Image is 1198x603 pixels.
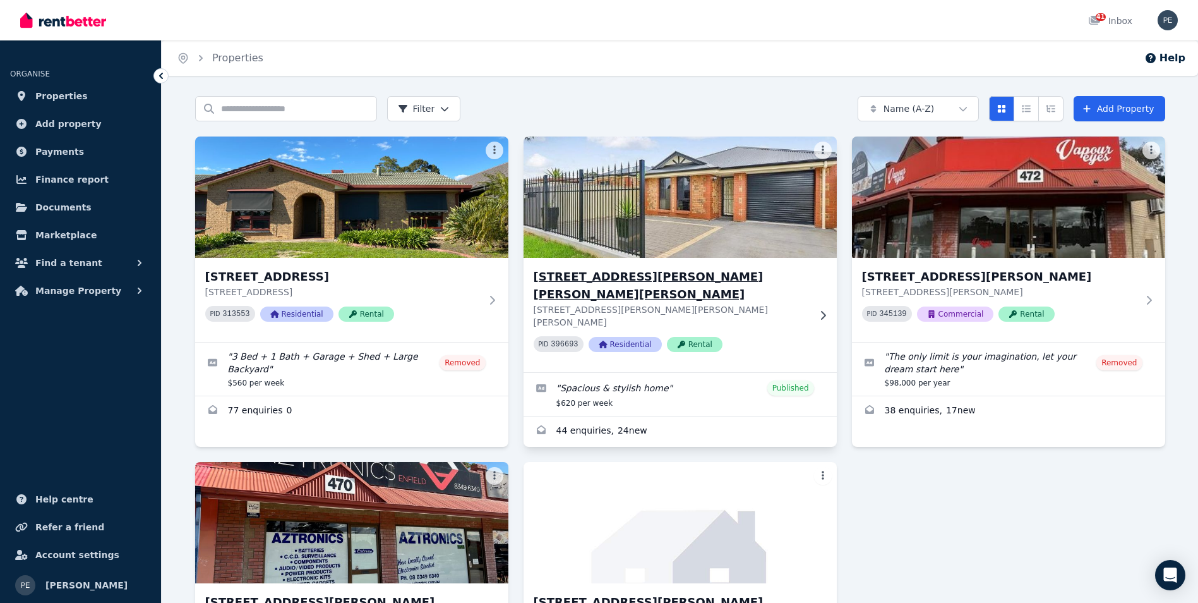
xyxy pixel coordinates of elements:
a: Help centre [10,487,151,512]
span: Add property [35,116,102,131]
button: Manage Property [10,278,151,303]
span: Rental [998,307,1054,322]
div: Open Intercom Messenger [1155,560,1185,590]
code: 313553 [222,310,249,319]
nav: Breadcrumb [162,40,279,76]
span: Help centre [35,492,93,507]
img: 7 Deakin Avenue, Hope Valley [195,137,508,258]
span: [PERSON_NAME] [45,578,128,593]
a: Enquiries for 470-472 Main North Road, Blair Athol [852,396,1165,427]
a: Account settings [10,542,151,568]
button: More options [1142,142,1160,159]
span: Properties [35,88,88,104]
a: Edit listing: Spacious & stylish home [524,373,837,416]
button: More options [814,142,832,159]
div: View options [989,96,1063,121]
span: Refer a friend [35,520,104,535]
span: Finance report [35,172,109,187]
button: Expanded list view [1038,96,1063,121]
span: Name (A-Z) [884,102,935,115]
button: Filter [387,96,461,121]
button: Compact list view [1014,96,1039,121]
button: Card view [989,96,1014,121]
a: Add property [10,111,151,137]
p: [STREET_ADDRESS][PERSON_NAME][PERSON_NAME][PERSON_NAME] [534,303,809,329]
a: Finance report [10,167,151,192]
a: Enquiries for 7 Deakin Avenue, Hope Valley [195,396,508,427]
button: More options [486,467,503,485]
span: Commercial [917,307,994,322]
span: Marketplace [35,228,97,243]
div: Inbox [1088,15,1132,27]
span: Residential [260,307,333,322]
a: 470-472 Main North Road, Blair Athol[STREET_ADDRESS][PERSON_NAME][STREET_ADDRESS][PERSON_NAME]PID... [852,137,1165,342]
a: Payments [10,139,151,164]
a: Edit listing: The only limit is your imagination, let your dream start here [852,343,1165,396]
span: Residential [589,337,662,352]
a: 7 Deakin Avenue, Hope Valley[STREET_ADDRESS][STREET_ADDRESS]PID 313553ResidentialRental [195,137,508,342]
img: 470-472 Main North Road, Blair Athol [852,137,1165,258]
span: ORGANISE [10,70,50,78]
span: Manage Property [35,283,121,298]
span: Rental [667,337,722,352]
a: Edit listing: 3 Bed + 1 Bath + Garage + Shed + Large Backyard [195,343,508,396]
h3: [STREET_ADDRESS][PERSON_NAME][PERSON_NAME][PERSON_NAME] [534,268,809,303]
a: Enquiries for 19A Graham Ave, Holden Hill [524,417,837,447]
span: Payments [35,144,84,159]
span: 41 [1096,13,1106,21]
button: Help [1144,51,1185,66]
a: Properties [10,83,151,109]
button: Find a tenant [10,250,151,276]
img: 19A Graham Ave, Holden Hill [515,133,844,261]
button: More options [814,467,832,485]
small: PID [539,341,549,348]
button: Name (A-Z) [858,96,979,121]
span: Documents [35,200,92,215]
img: RentBetter [20,11,106,30]
p: [STREET_ADDRESS] [205,286,481,298]
h3: [STREET_ADDRESS] [205,268,481,286]
span: Find a tenant [35,255,102,271]
img: 472 Main North Road, Blair Athol [524,462,837,583]
a: Properties [212,52,263,64]
img: 470a Main North Rd, Blair Athol [195,462,508,583]
small: PID [210,310,220,317]
img: peter [1158,10,1178,30]
button: More options [486,142,503,159]
h3: [STREET_ADDRESS][PERSON_NAME] [862,268,1137,286]
a: 19A Graham Ave, Holden Hill[STREET_ADDRESS][PERSON_NAME][PERSON_NAME][PERSON_NAME][STREET_ADDRESS... [524,137,837,372]
code: 345139 [879,310,906,319]
p: [STREET_ADDRESS][PERSON_NAME] [862,286,1137,298]
a: Marketplace [10,222,151,248]
img: peter [15,575,35,595]
a: Add Property [1074,96,1165,121]
a: Documents [10,195,151,220]
span: Filter [398,102,435,115]
span: Rental [338,307,394,322]
small: PID [867,310,877,317]
span: Account settings [35,547,119,563]
a: Refer a friend [10,515,151,540]
code: 396693 [551,340,578,349]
